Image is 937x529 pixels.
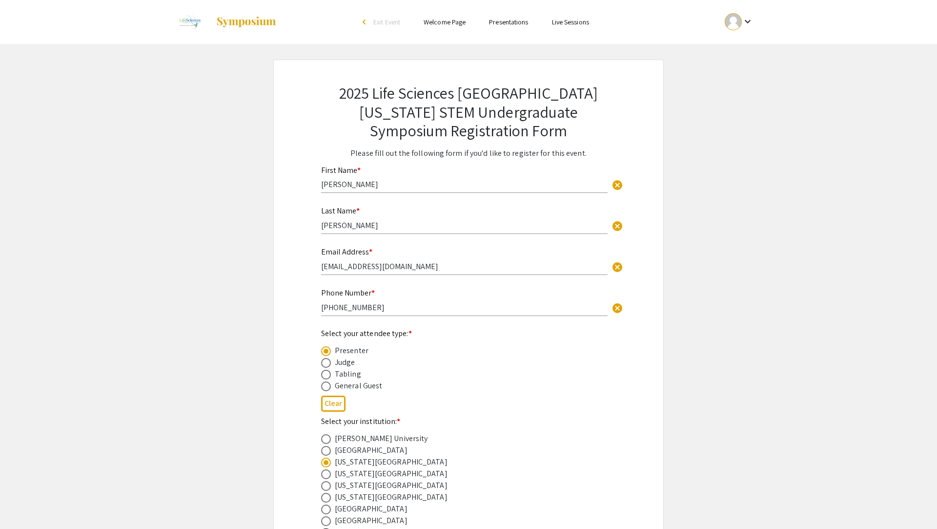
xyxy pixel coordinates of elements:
mat-label: Phone Number [321,288,375,298]
button: Expand account dropdown [714,11,764,33]
div: [US_STATE][GEOGRAPHIC_DATA] [335,468,448,480]
button: Clear [608,257,627,276]
input: Type Here [321,302,608,313]
div: [PERSON_NAME] University [335,433,428,444]
h2: 2025 Life Sciences [GEOGRAPHIC_DATA][US_STATE] STEM Undergraduate Symposium Registration Form [321,84,616,140]
mat-label: Last Name [321,206,360,216]
div: [GEOGRAPHIC_DATA] [335,444,407,456]
div: [US_STATE][GEOGRAPHIC_DATA] [335,456,448,468]
mat-icon: Expand account dropdown [742,16,754,27]
p: Please fill out the following form if you'd like to register for this event. [321,148,616,159]
button: Clear [608,216,627,235]
a: Live Sessions [552,18,589,26]
span: cancel [611,302,623,314]
input: Type Here [321,179,608,190]
input: Type Here [321,261,608,272]
div: [GEOGRAPHIC_DATA] [335,503,407,515]
span: cancel [611,220,623,232]
span: cancel [611,179,623,191]
div: General Guest [335,380,382,392]
mat-label: Select your institution: [321,416,401,426]
mat-label: Email Address [321,247,372,257]
button: Clear [608,297,627,317]
div: Judge [335,357,355,368]
mat-label: Select your attendee type: [321,328,412,339]
div: Presenter [335,345,368,357]
input: Type Here [321,220,608,231]
div: Tabling [335,368,361,380]
div: arrow_back_ios [363,19,368,25]
a: Presentations [489,18,528,26]
iframe: Chat [7,485,41,522]
mat-label: First Name [321,165,361,175]
span: cancel [611,261,623,273]
img: 2025 Life Sciences South Florida STEM Undergraduate Symposium [173,10,206,34]
button: Clear [321,396,346,412]
div: [GEOGRAPHIC_DATA] [335,515,407,527]
button: Clear [608,175,627,194]
img: Symposium by ForagerOne [216,16,277,28]
div: [US_STATE][GEOGRAPHIC_DATA] [335,480,448,491]
a: 2025 Life Sciences South Florida STEM Undergraduate Symposium [173,10,277,34]
div: [US_STATE][GEOGRAPHIC_DATA] [335,491,448,503]
a: Welcome Page [424,18,466,26]
span: Exit Event [373,18,400,26]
